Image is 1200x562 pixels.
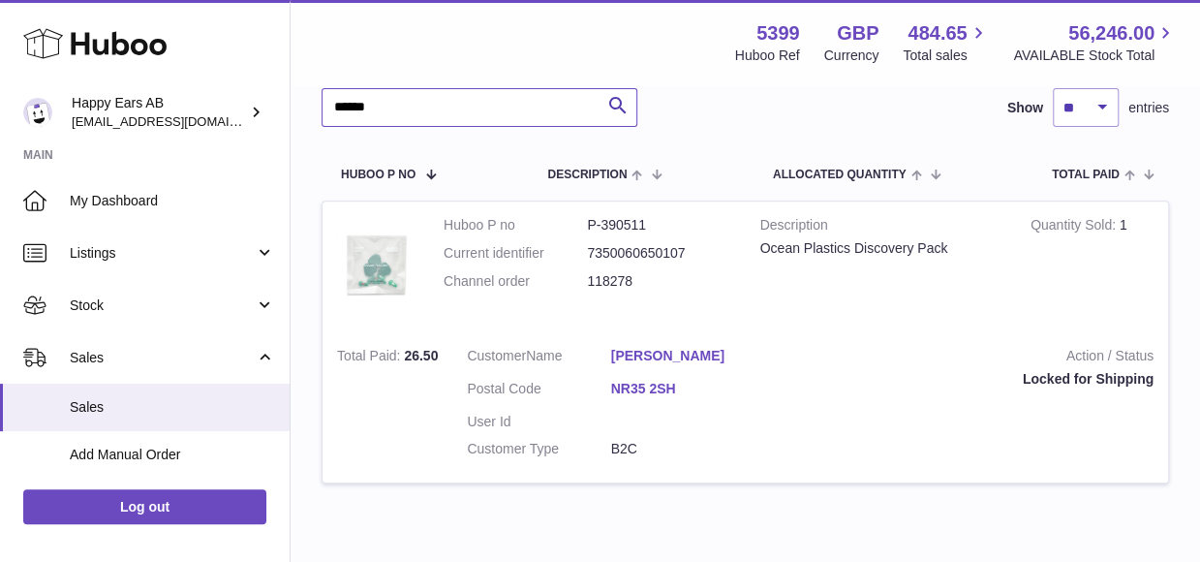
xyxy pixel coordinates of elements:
div: Currency [824,47,879,65]
label: Show [1007,99,1043,117]
div: Ocean Plastics Discovery Pack [760,239,1001,258]
div: Happy Ears AB [72,94,246,131]
div: Locked for Shipping [784,370,1154,389]
span: Huboo P no [341,169,415,181]
dt: Current identifier [444,244,587,263]
strong: Total Paid [337,348,404,368]
span: Total sales [903,47,989,65]
span: entries [1128,99,1169,117]
dt: Customer Type [467,440,610,458]
dt: Name [467,347,610,370]
dt: Huboo P no [444,216,587,234]
span: Description [547,169,627,181]
td: 1 [1016,202,1168,332]
a: 484.65 Total sales [903,20,989,65]
span: Customer [467,348,526,363]
dt: Postal Code [467,380,610,403]
img: 53991642634710.jpg [337,216,415,313]
strong: Action / Status [784,347,1154,370]
span: [EMAIL_ADDRESS][DOMAIN_NAME] [72,113,285,129]
dt: User Id [467,413,610,431]
span: Add Manual Order [70,446,275,464]
span: AVAILABLE Stock Total [1013,47,1177,65]
a: Log out [23,489,266,524]
span: 26.50 [404,348,438,363]
a: 56,246.00 AVAILABLE Stock Total [1013,20,1177,65]
span: My Dashboard [70,192,275,210]
span: Sales [70,398,275,417]
span: Stock [70,297,255,315]
a: [PERSON_NAME] [611,347,754,365]
strong: Description [760,216,1001,239]
span: Listings [70,244,255,263]
span: 56,246.00 [1068,20,1154,47]
span: Sales [70,349,255,367]
dd: 7350060650107 [587,244,730,263]
strong: 5399 [756,20,800,47]
strong: Quantity Sold [1031,217,1120,237]
span: 484.65 [908,20,967,47]
dd: 118278 [587,272,730,291]
dd: P-390511 [587,216,730,234]
span: ALLOCATED Quantity [773,169,907,181]
dt: Channel order [444,272,587,291]
span: Total paid [1052,169,1120,181]
dd: B2C [611,440,754,458]
a: NR35 2SH [611,380,754,398]
strong: GBP [837,20,878,47]
div: Huboo Ref [735,47,800,65]
img: 3pl@happyearsearplugs.com [23,98,52,127]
